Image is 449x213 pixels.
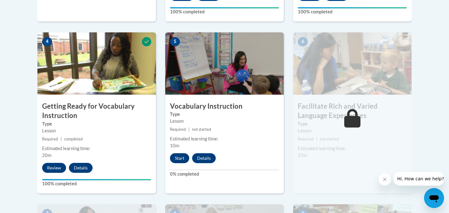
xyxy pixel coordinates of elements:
label: 100% completed [298,8,407,15]
label: 100% completed [42,180,151,187]
span: | [188,127,190,132]
img: Course Image [37,32,156,95]
div: Lesson [170,118,279,125]
iframe: Button to launch messaging window [424,188,444,208]
label: Type [42,121,151,127]
span: Required [170,127,186,132]
span: | [60,137,62,141]
label: Type [170,111,279,118]
div: Estimated learning time: [170,135,279,142]
div: Your progress [170,7,279,8]
div: Lesson [298,127,407,134]
h3: Facilitate Rich and Varied Language Experiences [293,102,412,121]
div: Your progress [298,7,407,8]
div: Your progress [42,179,151,180]
h3: Vocabulary Instruction [165,102,284,111]
span: Required [298,137,314,141]
span: | [316,137,317,141]
label: Type [298,121,407,127]
span: 5 [170,37,180,46]
span: 10m [170,143,179,148]
h3: Getting Ready for Vocabulary Instruction [37,102,156,121]
span: completed [64,137,83,141]
div: Estimated learning time: [298,145,407,152]
button: Details [192,153,216,163]
span: 20m [42,153,51,158]
iframe: Close message [379,173,391,186]
img: Course Image [293,32,412,95]
button: Start [170,153,189,163]
label: 100% completed [170,8,279,15]
span: not started [192,127,211,132]
iframe: Message from company [393,172,444,186]
span: 6 [298,37,308,46]
div: Lesson [42,127,151,134]
img: Course Image [165,32,284,95]
button: Review [42,163,66,173]
span: not started [320,137,339,141]
button: Details [69,163,93,173]
label: 0% completed [170,171,279,177]
span: Required [42,137,58,141]
span: 4 [42,37,52,46]
div: Estimated learning time: [42,145,151,152]
span: 25m [298,153,307,158]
